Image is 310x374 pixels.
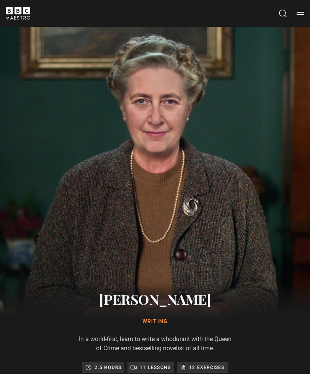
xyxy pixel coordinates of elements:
p: 2.5 hours [95,364,121,371]
p: 11 lessons [140,364,171,371]
h2: [PERSON_NAME] [78,289,232,309]
p: 12 exercises [189,364,224,371]
p: In a world-first, learn to write a whodunnit with the Queen of Crime and bestselling novelist of ... [78,335,232,353]
svg: BBC Maestro [6,7,30,20]
h1: Writing [78,318,232,325]
button: Toggle navigation [297,10,304,17]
